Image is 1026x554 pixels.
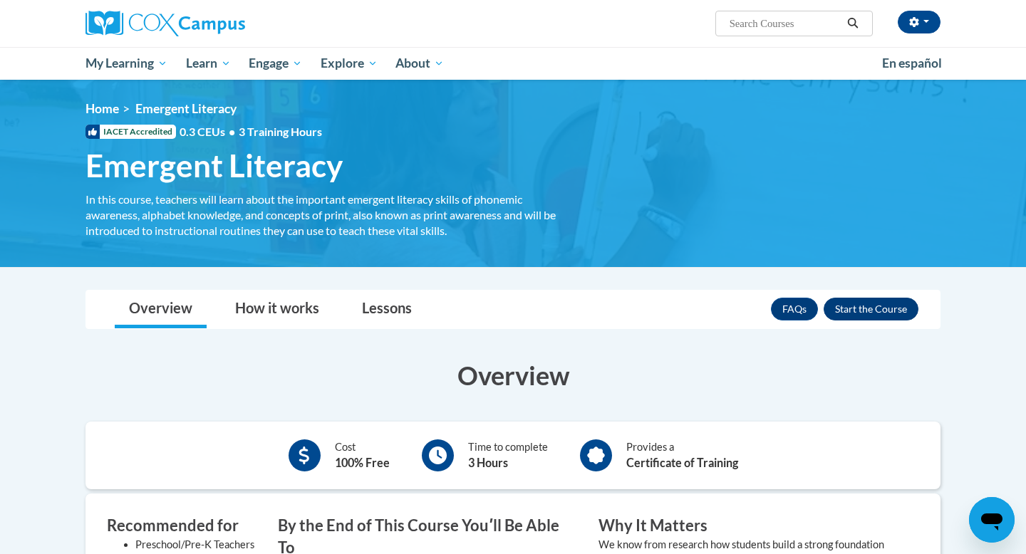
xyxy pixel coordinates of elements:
[969,497,1015,543] iframe: Button to launch messaging window, conversation in progress
[85,101,119,116] a: Home
[321,55,378,72] span: Explore
[221,291,333,328] a: How it works
[85,11,356,36] a: Cox Campus
[335,456,390,469] b: 100% Free
[115,291,207,328] a: Overview
[898,11,940,33] button: Account Settings
[882,56,942,70] span: En español
[107,515,256,537] h3: Recommended for
[85,147,343,184] span: Emergent Literacy
[135,101,237,116] span: Emergent Literacy
[387,47,454,80] a: About
[177,47,240,80] a: Learn
[311,47,387,80] a: Explore
[468,456,508,469] b: 3 Hours
[76,47,177,80] a: My Learning
[85,125,176,139] span: IACET Accredited
[395,55,444,72] span: About
[873,48,951,78] a: En español
[229,125,235,138] span: •
[135,537,256,553] li: Preschool/Pre-K Teachers
[626,456,738,469] b: Certificate of Training
[598,515,898,537] h3: Why It Matters
[180,124,322,140] span: 0.3 CEUs
[771,298,818,320] a: FAQs
[824,298,918,320] button: Enroll
[239,47,311,80] a: Engage
[186,55,231,72] span: Learn
[842,15,864,32] button: Search
[249,55,302,72] span: Engage
[239,125,322,138] span: 3 Training Hours
[728,15,842,32] input: Search Courses
[348,291,426,328] a: Lessons
[335,439,390,471] div: Cost
[64,47,962,80] div: Main menu
[468,439,548,471] div: Time to complete
[626,439,738,471] div: Provides a
[85,55,167,72] span: My Learning
[85,11,245,36] img: Cox Campus
[85,192,577,239] div: In this course, teachers will learn about the important emergent literacy skills of phonemic awar...
[85,357,940,393] h3: Overview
